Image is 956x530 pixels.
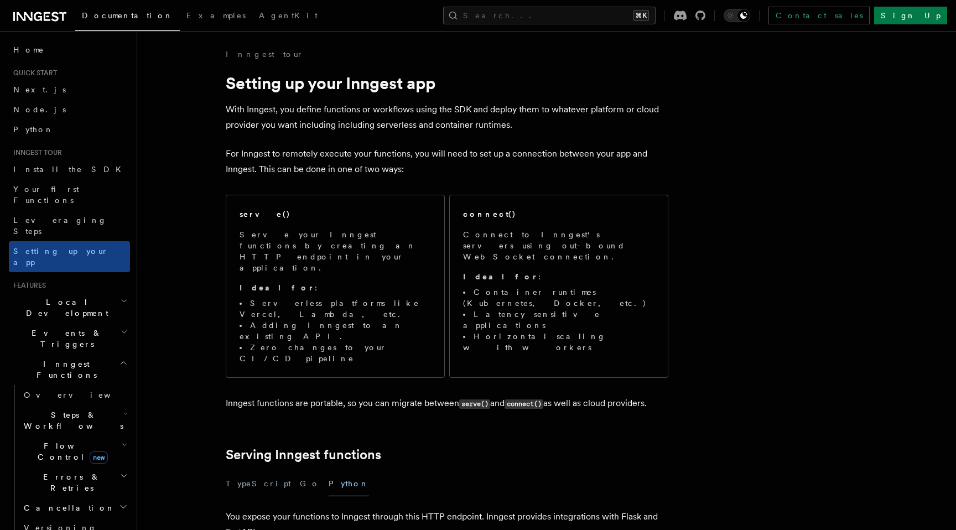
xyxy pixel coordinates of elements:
[226,195,445,378] a: serve()Serve your Inngest functions by creating an HTTP endpoint in your application.Ideal for:Se...
[300,471,320,496] button: Go
[226,102,668,133] p: With Inngest, you define functions or workflows using the SDK and deploy them to whatever platfor...
[463,287,654,309] li: Container runtimes (Kubernetes, Docker, etc.)
[13,185,79,205] span: Your first Functions
[75,3,180,31] a: Documentation
[633,10,649,21] kbd: ⌘K
[24,391,138,399] span: Overview
[19,498,130,518] button: Cancellation
[13,247,108,267] span: Setting up your app
[459,399,490,409] code: serve()
[9,148,62,157] span: Inngest tour
[9,354,130,385] button: Inngest Functions
[226,471,291,496] button: TypeScript
[9,119,130,139] a: Python
[19,409,123,432] span: Steps & Workflows
[19,467,130,498] button: Errors & Retries
[19,502,115,513] span: Cancellation
[240,229,431,273] p: Serve your Inngest functions by creating an HTTP endpoint in your application.
[463,272,538,281] strong: Ideal for
[449,195,668,378] a: connect()Connect to Inngest's servers using out-bound WebSocket connection.Ideal for:Container ru...
[226,447,381,463] a: Serving Inngest functions
[9,100,130,119] a: Node.js
[226,396,668,412] p: Inngest functions are portable, so you can migrate between and as well as cloud providers.
[240,282,431,293] p: :
[9,210,130,241] a: Leveraging Steps
[82,11,173,20] span: Documentation
[19,385,130,405] a: Overview
[874,7,947,24] a: Sign Up
[259,11,318,20] span: AgentKit
[19,440,122,463] span: Flow Control
[19,436,130,467] button: Flow Controlnew
[768,7,870,24] a: Contact sales
[9,159,130,179] a: Install the SDK
[252,3,324,30] a: AgentKit
[13,165,128,174] span: Install the SDK
[226,146,668,177] p: For Inngest to remotely execute your functions, you will need to set up a connection between your...
[463,271,654,282] p: :
[226,73,668,93] h1: Setting up your Inngest app
[724,9,750,22] button: Toggle dark mode
[13,216,107,236] span: Leveraging Steps
[9,69,57,77] span: Quick start
[19,405,130,436] button: Steps & Workflows
[180,3,252,30] a: Examples
[9,292,130,323] button: Local Development
[9,281,46,290] span: Features
[240,298,431,320] li: Serverless platforms like Vercel, Lambda, etc.
[463,229,654,262] p: Connect to Inngest's servers using out-bound WebSocket connection.
[443,7,656,24] button: Search...⌘K
[240,342,431,364] li: Zero changes to your CI/CD pipeline
[226,49,303,60] a: Inngest tour
[19,471,120,493] span: Errors & Retries
[13,105,66,114] span: Node.js
[240,320,431,342] li: Adding Inngest to an existing API.
[329,471,369,496] button: Python
[463,209,516,220] h2: connect()
[13,125,54,134] span: Python
[90,451,108,464] span: new
[13,85,66,94] span: Next.js
[9,297,121,319] span: Local Development
[9,80,130,100] a: Next.js
[13,44,44,55] span: Home
[463,331,654,353] li: Horizontal scaling with workers
[9,358,119,381] span: Inngest Functions
[240,209,290,220] h2: serve()
[240,283,315,292] strong: Ideal for
[9,40,130,60] a: Home
[9,323,130,354] button: Events & Triggers
[9,241,130,272] a: Setting up your app
[9,328,121,350] span: Events & Triggers
[505,399,543,409] code: connect()
[9,179,130,210] a: Your first Functions
[463,309,654,331] li: Latency sensitive applications
[186,11,246,20] span: Examples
